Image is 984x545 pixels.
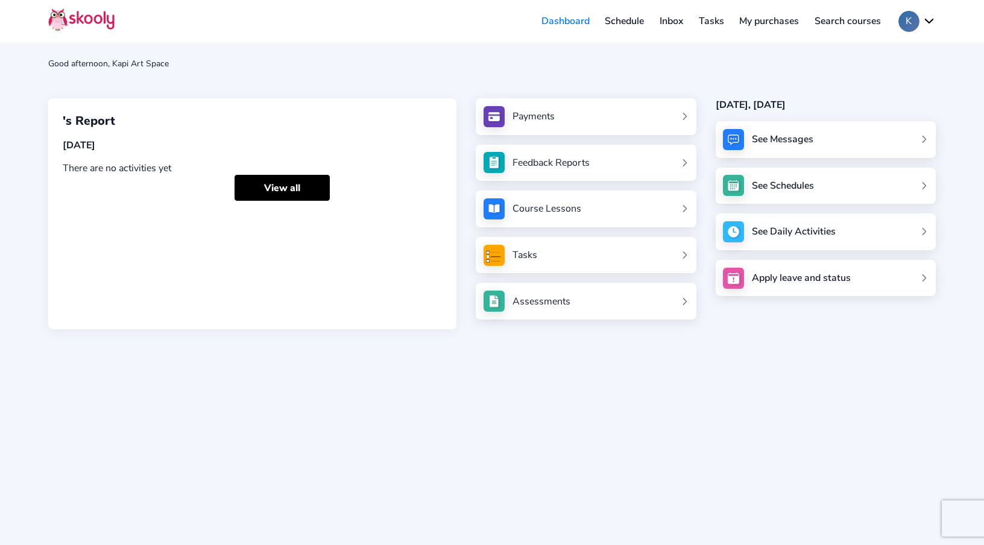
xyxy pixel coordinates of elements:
span: 's Report [63,113,115,129]
img: courses.jpg [484,198,505,219]
div: There are no activities yet [63,162,442,175]
img: apply_leave.jpg [723,268,744,289]
div: See Daily Activities [752,225,836,238]
a: My purchases [731,11,807,31]
a: View all [235,175,330,201]
a: Assessments [484,291,689,312]
a: Schedule [598,11,652,31]
a: Course Lessons [484,198,689,219]
button: Kchevron down outline [898,11,936,32]
div: Assessments [512,295,570,308]
a: Tasks [484,245,689,266]
a: Tasks [691,11,732,31]
a: Dashboard [534,11,598,31]
div: Tasks [512,248,537,262]
img: schedule.jpg [723,175,744,196]
div: Apply leave and status [752,271,851,285]
div: See Schedules [752,179,814,192]
div: Payments [512,110,555,123]
a: Search courses [807,11,889,31]
img: tasksForMpWeb.png [484,245,505,266]
div: [DATE], [DATE] [716,98,936,112]
a: Inbox [652,11,691,31]
a: See Schedules [716,168,936,204]
a: Payments [484,106,689,127]
img: assessments.jpg [484,291,505,312]
div: Feedback Reports [512,156,590,169]
img: payments.jpg [484,106,505,127]
img: Skooly [48,8,115,31]
div: See Messages [752,133,813,146]
div: [DATE] [63,139,442,152]
a: See Daily Activities [716,213,936,250]
a: Feedback Reports [484,152,689,173]
div: Course Lessons [512,202,581,215]
img: messages.jpg [723,129,744,150]
img: see_atten.jpg [484,152,505,173]
img: activity.jpg [723,221,744,242]
div: Good afternoon, Kapi Art Space [48,58,936,69]
a: Apply leave and status [716,260,936,297]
